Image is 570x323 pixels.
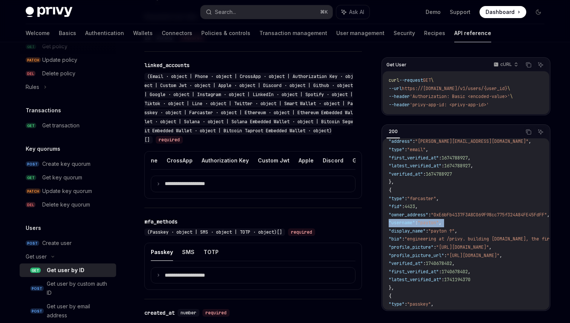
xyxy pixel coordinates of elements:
[352,152,370,169] button: Github
[144,218,178,225] div: mfa_methods
[201,24,250,42] a: Policies & controls
[444,163,470,169] span: 1674788927
[500,61,512,67] p: cURL
[424,24,445,42] a: Recipes
[202,152,249,169] button: Authorization Key
[20,157,116,171] a: POSTCreate key quorum
[389,244,434,250] span: "profile_picture"
[405,204,415,210] span: 4423
[389,196,405,202] span: "type"
[26,71,35,77] span: DEL
[386,62,406,68] span: Get User
[167,152,193,169] button: CrossApp
[26,123,36,129] span: GET
[389,163,441,169] span: "latest_verified_at"
[299,152,314,169] button: Apple
[412,138,415,144] span: :
[439,220,441,226] span: ,
[389,138,412,144] span: "address"
[162,24,192,42] a: Connectors
[431,212,547,218] span: "0xE6bFb4137F3A8C069F98cc775f324A84FE45FdFF"
[389,179,394,185] span: },
[386,127,400,136] div: 200
[26,175,36,181] span: GET
[182,243,195,261] button: SMS
[423,171,426,177] span: :
[26,144,60,153] h5: Key quorums
[389,309,428,315] span: "credential_id"
[259,24,327,42] a: Transaction management
[389,212,428,218] span: "owner_address"
[20,236,116,250] a: POSTCreate user
[402,236,405,242] span: :
[410,93,510,100] span: 'Authorization: Basic <encoded-value>'
[20,300,116,322] a: POSTGet user by email address
[20,67,116,80] a: DELDelete policy
[144,309,175,317] div: created_at
[20,277,116,300] a: POSTGet user by custom auth ID
[441,269,468,275] span: 1740678402
[42,69,75,78] div: Delete policy
[47,279,112,297] div: Get user by custom auth ID
[144,61,190,69] div: linked_accounts
[26,161,39,167] span: POST
[444,277,470,283] span: 1741194370
[20,53,116,67] a: PATCHUpdate policy
[470,163,473,169] span: ,
[20,263,116,277] a: GETGet user by ID
[480,6,526,18] a: Dashboard
[389,269,439,275] span: "first_verified_at"
[434,244,436,250] span: :
[536,127,545,137] button: Ask AI
[407,301,431,307] span: "passkey"
[415,138,529,144] span: "[PERSON_NAME][EMAIL_ADDRESS][DOMAIN_NAME]"
[47,302,112,320] div: Get user by email address
[26,106,61,115] h5: Transactions
[436,196,439,202] span: ,
[156,136,183,144] div: required
[426,147,428,153] span: ,
[402,204,405,210] span: :
[215,8,236,17] div: Search...
[441,277,444,283] span: :
[428,212,431,218] span: :
[454,24,491,42] a: API reference
[42,239,72,248] div: Create user
[444,253,447,259] span: :
[20,171,116,184] a: GETGet key quorum
[389,77,399,83] span: curl
[85,24,124,42] a: Authentication
[415,204,418,210] span: ,
[30,268,41,273] span: GET
[20,184,116,198] a: PATCHUpdate key quorum
[201,5,332,19] button: Search...⌘K
[468,155,470,161] span: ,
[405,147,407,153] span: :
[436,244,489,250] span: "[URL][DOMAIN_NAME]"
[30,308,44,314] span: POST
[426,260,452,266] span: 1740678402
[42,173,82,182] div: Get key quorum
[426,228,428,234] span: :
[42,159,90,168] div: Create key quorum
[336,24,385,42] a: User management
[389,204,402,210] span: "fid"
[447,253,500,259] span: "[URL][DOMAIN_NAME]"
[415,220,418,226] span: :
[439,155,441,161] span: :
[455,228,457,234] span: ,
[510,93,513,100] span: \
[389,228,426,234] span: "display_name"
[389,155,439,161] span: "first_verified_at"
[389,236,402,242] span: "bio"
[20,198,116,211] a: DELDelete key quorum
[431,77,434,83] span: \
[26,223,41,233] h5: Users
[428,228,455,234] span: "payton ↑"
[524,127,533,137] button: Copy the contents from the code block
[336,5,369,19] button: Ask AI
[389,220,415,226] span: "username"
[452,260,455,266] span: ,
[30,286,44,291] span: POST
[507,86,510,92] span: \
